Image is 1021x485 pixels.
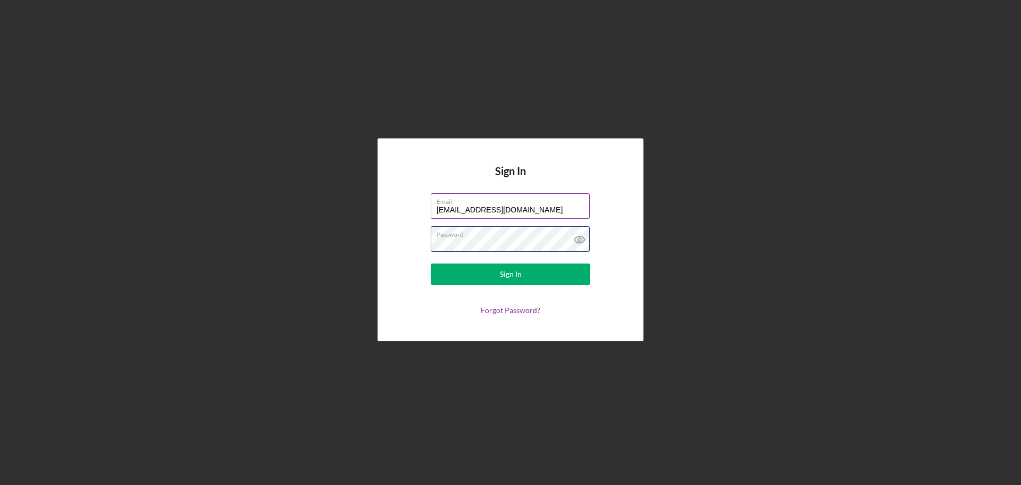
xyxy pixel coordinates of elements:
[500,264,522,285] div: Sign In
[437,227,590,239] label: Password
[431,264,590,285] button: Sign In
[481,306,540,315] a: Forgot Password?
[495,165,526,193] h4: Sign In
[437,194,590,205] label: Email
